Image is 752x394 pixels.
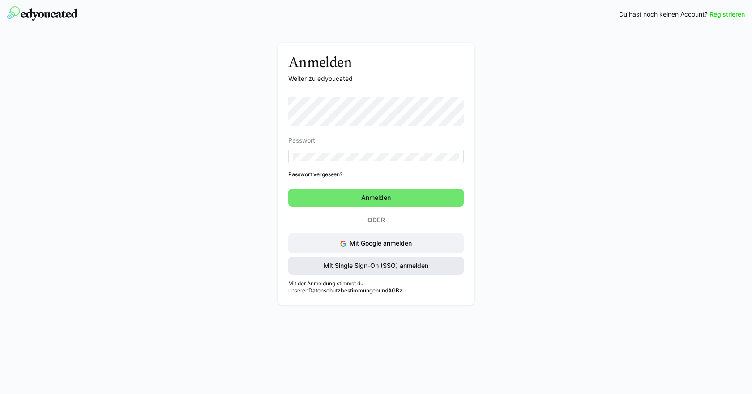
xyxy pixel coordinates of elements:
[308,287,379,294] a: Datenschutzbestimmungen
[288,189,464,207] button: Anmelden
[388,287,399,294] a: AGB
[288,54,464,71] h3: Anmelden
[288,257,464,275] button: Mit Single Sign-On (SSO) anmelden
[288,74,464,83] p: Weiter zu edyoucated
[288,280,464,294] p: Mit der Anmeldung stimmst du unseren und zu.
[350,239,412,247] span: Mit Google anmelden
[288,171,464,178] a: Passwort vergessen?
[322,261,430,270] span: Mit Single Sign-On (SSO) anmelden
[288,137,315,144] span: Passwort
[709,10,745,19] a: Registrieren
[288,233,464,253] button: Mit Google anmelden
[7,6,78,21] img: edyoucated
[354,214,398,226] p: Oder
[360,193,392,202] span: Anmelden
[619,10,708,19] span: Du hast noch keinen Account?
